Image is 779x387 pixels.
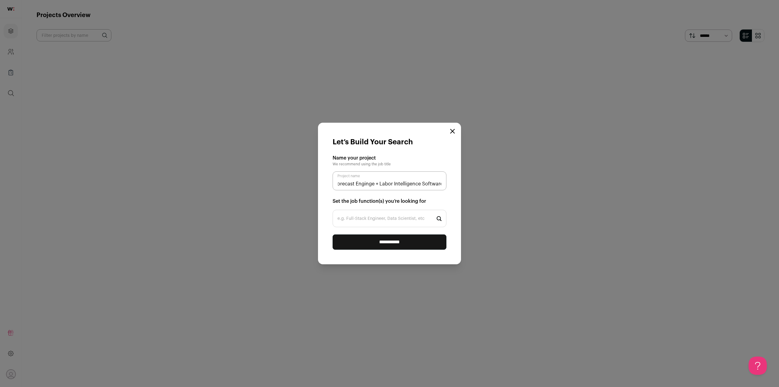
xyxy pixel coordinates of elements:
span: We recommend using the job title [333,162,391,166]
iframe: Help Scout Beacon - Open [749,357,767,375]
h2: Set the job function(s) you’re looking for [333,198,446,205]
input: Start typing... [333,210,446,227]
h2: Name your project [333,154,446,162]
input: Project name [333,171,446,190]
h1: Let’s Build Your Search [333,137,413,147]
button: Close modal [450,129,455,134]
